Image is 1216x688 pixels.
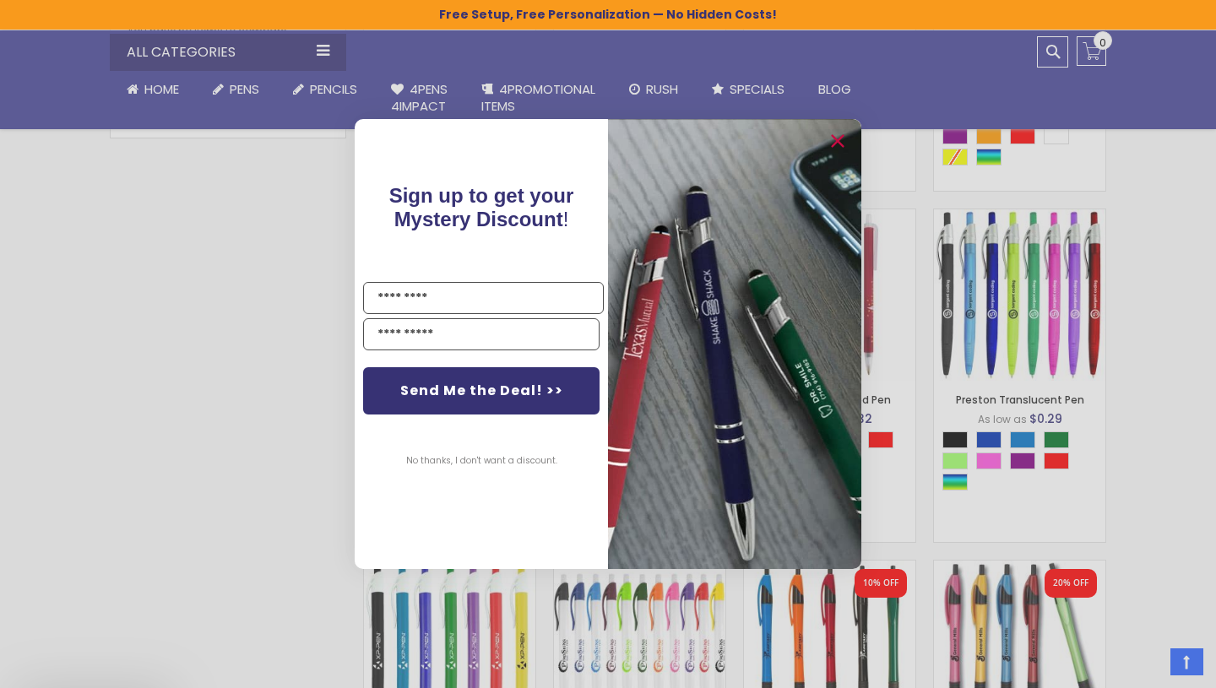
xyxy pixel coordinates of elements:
span: Sign up to get your Mystery Discount [389,184,574,230]
button: No thanks, I don't want a discount. [398,440,566,482]
button: Close dialog [824,127,851,154]
img: pop-up-image [608,119,861,569]
button: Send Me the Deal! >> [363,367,600,414]
span: ! [389,184,574,230]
